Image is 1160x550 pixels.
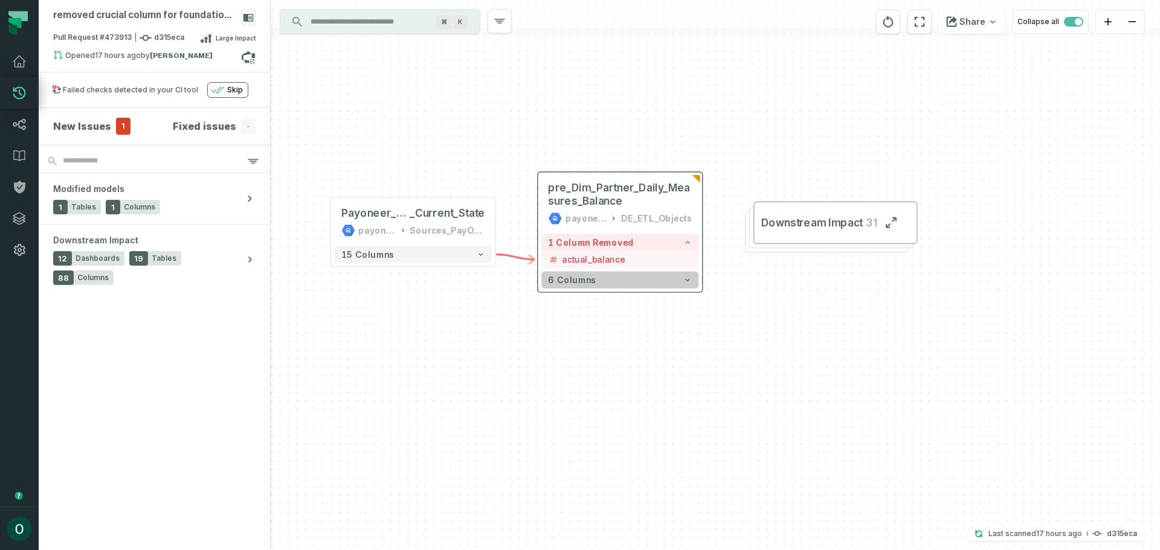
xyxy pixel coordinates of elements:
button: zoom in [1096,10,1120,34]
span: 6 columns [548,275,596,285]
span: Pull Request #473913 d315eca [53,32,184,44]
div: Payoneer_PartnersBalance_Current_State [341,206,485,220]
span: - [241,118,256,135]
span: Modified models [53,183,124,195]
button: New Issues1Fixed issues- [53,118,256,135]
span: actual_balance [562,253,692,266]
span: pre_Dim_Partner_Daily_Measures_Balance [548,181,692,208]
span: 88 [53,270,74,285]
span: Columns [124,202,155,212]
span: 1 [116,118,130,135]
button: Skip [207,82,248,98]
span: Payoneer_PartnersBalance [341,206,410,220]
span: 15 columns [341,249,395,260]
button: Share [939,10,1005,34]
button: Downstream Impact12Dashboards19Tables88Columns [39,225,270,295]
div: Sources_PayOuts [410,223,485,237]
button: actual_balance [541,251,698,268]
span: _Current_State [410,206,485,220]
h4: Fixed issues [173,119,236,133]
strong: Oren Lasko (orenla@payoneer.com) [150,52,213,59]
a: View on azure_repos [241,50,256,65]
button: Collapse all [1012,10,1089,34]
span: Downstream Impact [761,216,863,230]
div: Opened by [53,50,241,65]
span: decimal [548,254,558,264]
relative-time: Aug 24, 2025, 4:45 PM GMT+3 [1036,529,1082,538]
div: Failed checks detected in your CI tool [63,85,198,95]
span: Columns [77,273,109,283]
span: Dashboards [76,254,120,263]
div: payoneer-prod-eu-svc-data-016f [358,223,396,237]
div: DE_ETL_Objects [621,211,692,225]
img: avatar of Oren Lasko [7,517,31,541]
span: 12 [53,251,72,266]
div: payoneer-prod-eu-svc-data-016f [565,211,607,225]
span: Tables [71,202,96,212]
button: zoom out [1120,10,1144,34]
h4: d315eca [1107,530,1137,537]
span: 19 [129,251,148,266]
span: 1 [106,200,120,214]
h4: New Issues [53,119,111,133]
p: Last scanned [988,528,1082,540]
g: Edge from fb34a5739b09e56dc7c2a76b46d50fc5 to a120be900c32a786b7c26c792208cfec [495,254,535,259]
span: Tables [152,254,176,263]
span: 1 column removed [548,237,633,248]
div: Tooltip anchor [13,490,24,501]
div: removed crucial column for foundational testing [53,10,236,21]
button: Downstream Impact31 [753,202,918,245]
relative-time: Aug 24, 2025, 4:33 PM GMT+3 [95,51,141,60]
span: Press ⌘ + K to focus the search bar [453,15,468,29]
span: 31 [863,216,877,230]
span: Skip [227,85,243,95]
button: Last scanned[DATE] 4:45:41 PMd315eca [967,526,1144,541]
span: Press ⌘ + K to focus the search bar [436,15,452,29]
button: Modified models1Tables1Columns [39,173,270,224]
span: 1 [53,200,68,214]
span: Downstream Impact [53,234,138,246]
span: Large Impact [216,33,256,43]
